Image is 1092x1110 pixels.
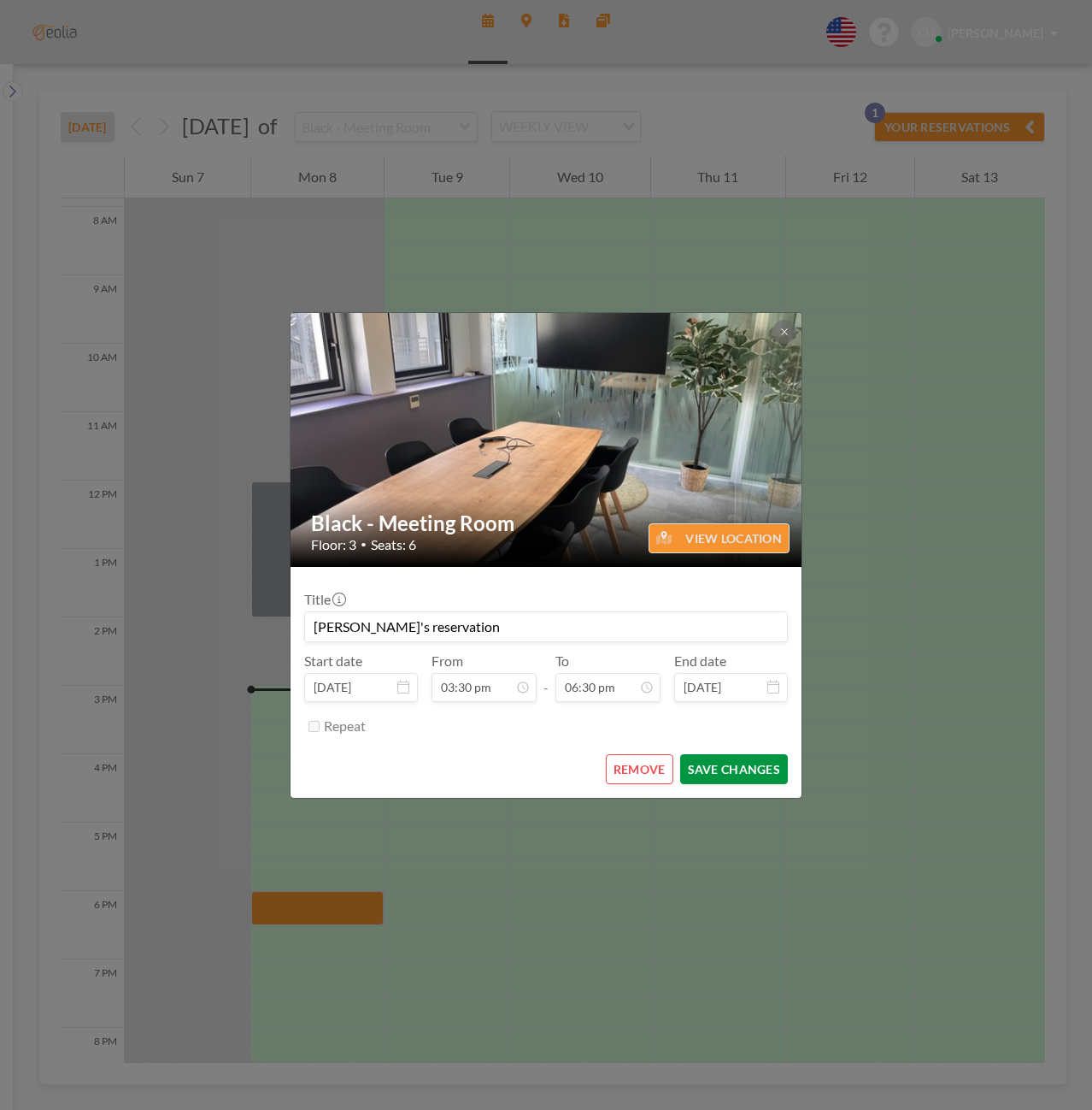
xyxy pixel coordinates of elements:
[361,538,367,551] span: •
[311,511,783,536] h2: Black - Meeting Room
[680,754,788,784] button: SAVE CHANGES
[649,523,790,553] button: VIEW LOCATION
[305,612,787,641] input: (No title)
[606,754,673,784] button: REMOVE
[311,536,356,553] span: Floor: 3
[304,591,344,608] label: Title
[674,652,726,670] label: End date
[304,652,362,670] label: Start date
[432,652,463,670] label: From
[543,658,549,696] span: -
[371,536,416,553] span: Seats: 6
[555,652,569,670] label: To
[291,247,803,632] img: 537.jpg
[324,717,366,735] label: Repeat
